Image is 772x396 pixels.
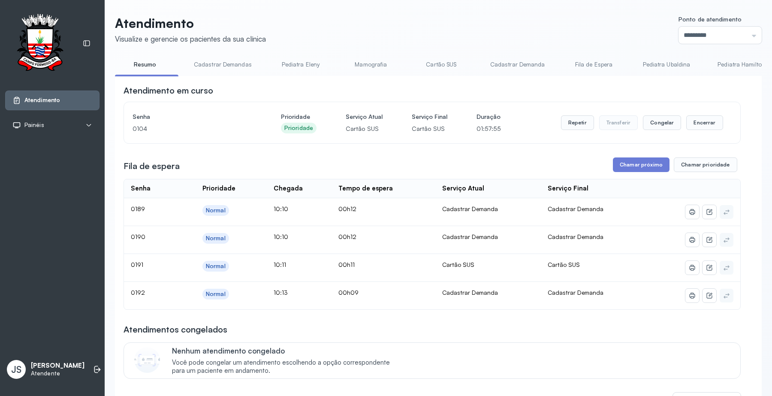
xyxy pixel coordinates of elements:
span: 00h12 [338,205,356,212]
span: 10:10 [274,233,288,240]
div: Cadastrar Demanda [442,289,534,296]
span: 10:13 [274,289,288,296]
span: Painéis [24,121,44,129]
div: Normal [206,263,226,270]
p: Atendimento [115,15,266,31]
button: Repetir [561,115,594,130]
div: Normal [206,290,226,298]
a: Pediatra Ubaldina [634,57,699,72]
p: Atendente [31,370,84,377]
span: 0189 [131,205,145,212]
p: [PERSON_NAME] [31,362,84,370]
a: Cadastrar Demandas [185,57,260,72]
h3: Atendimento em curso [124,85,213,97]
h4: Serviço Atual [346,111,383,123]
span: Você pode congelar um atendimento escolhendo a opção correspondente para um paciente em andamento. [172,359,399,375]
div: Normal [206,207,226,214]
div: Prioridade [284,124,313,132]
div: Prioridade [202,184,235,193]
span: 0191 [131,261,143,268]
button: Encerrar [686,115,723,130]
button: Congelar [643,115,681,130]
div: Cartão SUS [442,261,534,269]
button: Transferir [599,115,638,130]
div: Cadastrar Demanda [442,233,534,241]
a: Cadastrar Demanda [482,57,554,72]
span: 10:11 [274,261,286,268]
button: Chamar prioridade [674,157,737,172]
a: Cartão SUS [411,57,471,72]
p: Nenhum atendimento congelado [172,346,399,355]
h4: Senha [133,111,252,123]
h4: Duração [476,111,501,123]
a: Pediatra Eleny [271,57,331,72]
div: Visualize e gerencie os pacientes da sua clínica [115,34,266,43]
a: Resumo [115,57,175,72]
span: 10:10 [274,205,288,212]
p: 01:57:55 [476,123,501,135]
div: Chegada [274,184,303,193]
p: 0104 [133,123,252,135]
span: 0192 [131,289,145,296]
div: Serviço Atual [442,184,484,193]
div: Senha [131,184,151,193]
img: Logotipo do estabelecimento [9,14,71,73]
img: Imagem de CalloutCard [134,347,160,373]
span: 00h12 [338,233,356,240]
a: Atendimento [12,96,92,105]
span: Cadastrar Demanda [548,233,603,240]
span: Ponto de atendimento [679,15,742,23]
p: Cartão SUS [346,123,383,135]
p: Cartão SUS [412,123,447,135]
div: Tempo de espera [338,184,393,193]
span: Cadastrar Demanda [548,289,603,296]
a: Mamografia [341,57,401,72]
span: 00h11 [338,261,355,268]
span: Cartão SUS [548,261,580,268]
h4: Prioridade [281,111,317,123]
span: 0190 [131,233,145,240]
h3: Fila de espera [124,160,180,172]
a: Fila de Espera [564,57,624,72]
button: Chamar próximo [613,157,669,172]
span: 00h09 [338,289,359,296]
span: Cadastrar Demanda [548,205,603,212]
h4: Serviço Final [412,111,447,123]
span: Atendimento [24,97,60,104]
div: Cadastrar Demanda [442,205,534,213]
div: Normal [206,235,226,242]
div: Serviço Final [548,184,588,193]
h3: Atendimentos congelados [124,323,227,336]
